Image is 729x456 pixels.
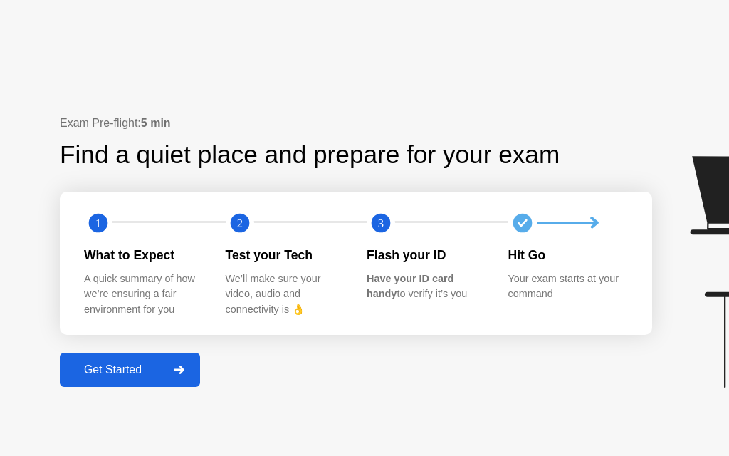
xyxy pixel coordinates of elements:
div: Test your Tech [226,246,345,264]
div: Find a quiet place and prepare for your exam [60,136,562,174]
text: 1 [95,217,101,230]
div: Exam Pre-flight: [60,115,652,132]
div: to verify it’s you [367,271,486,302]
text: 3 [378,217,384,230]
div: Hit Go [508,246,627,264]
b: 5 min [141,117,171,129]
div: Flash your ID [367,246,486,264]
div: Get Started [64,363,162,376]
div: What to Expect [84,246,203,264]
div: Your exam starts at your command [508,271,627,302]
text: 2 [236,217,242,230]
div: We’ll make sure your video, audio and connectivity is 👌 [226,271,345,318]
button: Get Started [60,353,200,387]
div: A quick summary of how we’re ensuring a fair environment for you [84,271,203,318]
b: Have your ID card handy [367,273,453,300]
